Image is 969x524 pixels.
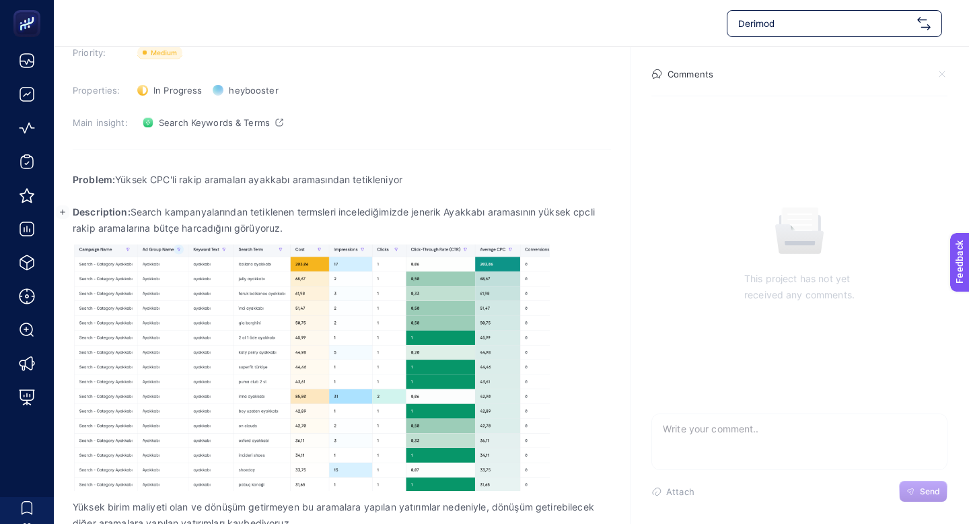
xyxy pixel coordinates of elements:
a: Search Keywords & Terms [137,112,289,133]
p: Yüksek CPC'li rakip aramaları ayakkabı aramasından tetikleniyor [73,172,611,188]
span: Send [920,486,940,497]
strong: Description: [73,206,131,218]
span: Derimod [738,17,912,30]
span: heybooster [229,85,278,96]
strong: Problem: [73,174,115,185]
h3: Priority: [73,47,129,58]
span: Feedback [8,4,51,15]
p: Search kampanyalarından tetiklenen termsleri incelediğimizde jenerik Ayakkabı aramasının yüksek c... [73,204,611,236]
h4: Comments [668,69,713,79]
button: Send [899,481,947,502]
img: svg%3e [917,17,931,30]
img: 1755774484790-Ekran%20Resmi%202025-08-21%2014.01.32.png [73,244,550,490]
h3: Properties: [73,85,129,96]
span: Search Keywords & Terms [159,117,270,128]
span: In Progress [153,85,202,96]
h3: Main insight: [73,117,129,128]
p: This project has not yet received any comments. [744,271,855,303]
span: Attach [666,486,694,497]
